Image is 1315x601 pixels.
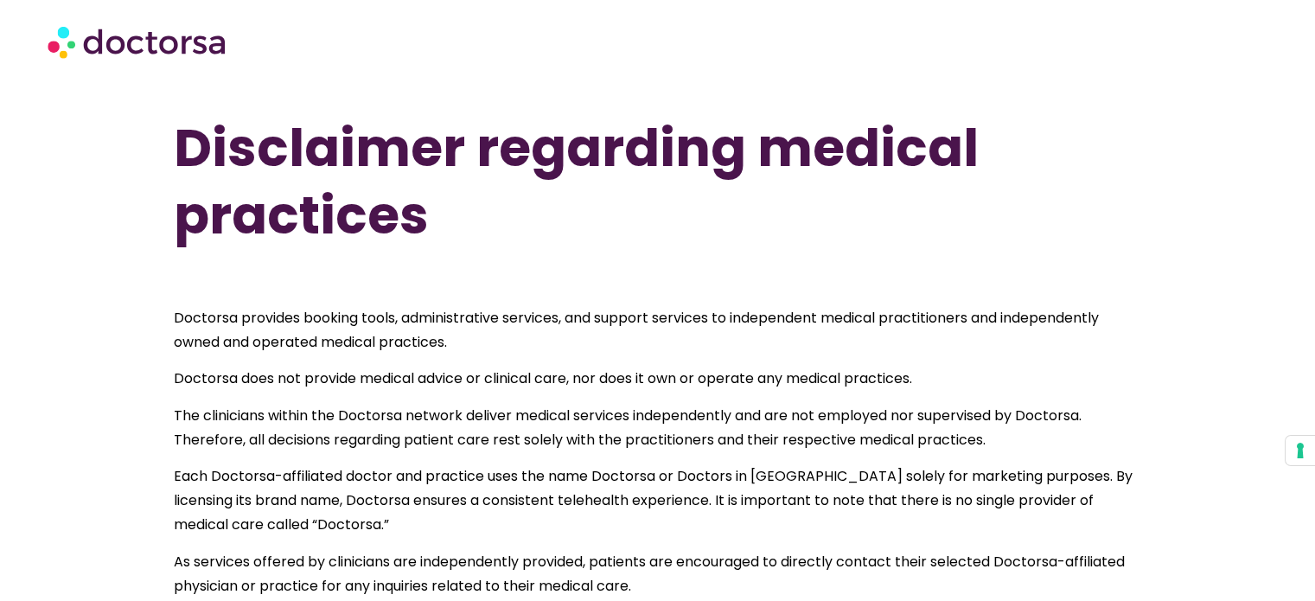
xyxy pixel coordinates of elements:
h1: Disclaimer regarding medical practices [174,114,1142,249]
p: Each Doctorsa-affiliated doctor and practice uses the name Doctorsa or Doctors in [GEOGRAPHIC_DAT... [174,464,1142,537]
p: Doctorsa does not provide medical advice or clinical care, nor does it own or operate any medical... [174,367,1142,391]
p: The clinicians within the Doctorsa network deliver medical services independently and are not emp... [174,404,1142,452]
p: As services offered by clinicians are independently provided, patients are encouraged to directly... [174,550,1142,598]
button: Your consent preferences for tracking technologies [1286,436,1315,465]
p: Doctorsa provides booking tools, administrative services, and support services to independent med... [174,306,1142,355]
